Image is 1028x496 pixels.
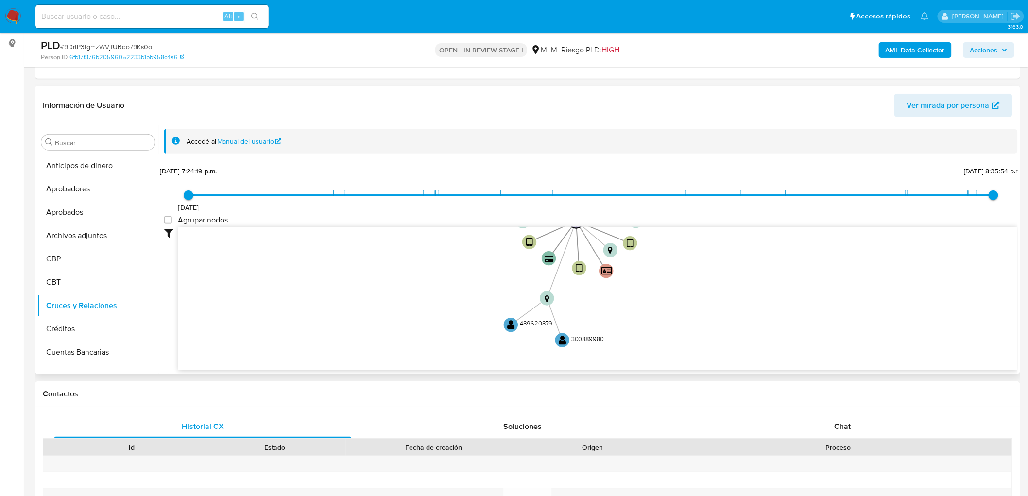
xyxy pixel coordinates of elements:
text:  [526,237,533,247]
div: Proceso [671,443,1005,452]
a: Salir [1011,11,1021,21]
button: Ver mirada por persona [894,94,1012,117]
h1: Contactos [43,389,1012,399]
div: MLM [531,45,557,55]
input: Agrupar nodos [164,216,172,224]
button: Cuentas Bancarias [37,341,159,364]
span: Agrupar nodos [178,215,228,225]
text:  [608,246,613,254]
span: HIGH [601,44,619,55]
button: Acciones [963,42,1014,58]
button: Datos Modificados [37,364,159,387]
button: Buscar [45,138,53,146]
p: OPEN - IN REVIEW STAGE I [435,43,527,57]
text:  [507,320,515,330]
button: Aprobados [37,201,159,224]
span: [DATE] [178,203,199,212]
div: Origen [528,443,657,452]
button: Archivos adjuntos [37,224,159,247]
text:  [545,255,554,262]
span: Soluciones [504,421,542,432]
b: AML Data Collector [886,42,945,58]
button: AML Data Collector [879,42,952,58]
input: Buscar usuario o caso... [35,10,269,23]
button: CBT [37,271,159,294]
p: elena.palomino@mercadolibre.com.mx [952,12,1007,21]
button: Cruces y Relaciones [37,294,159,317]
text:  [545,295,549,303]
span: Alt [224,12,232,21]
span: Acciones [970,42,998,58]
b: Person ID [41,53,68,62]
b: PLD [41,37,60,53]
a: Notificaciones [921,12,929,20]
span: Historial CX [182,421,224,432]
text: 489620879 [520,319,552,327]
span: Ver mirada por persona [907,94,990,117]
a: Manual del usuario [218,137,282,146]
div: Fecha de creación [353,443,514,452]
span: [DATE] 8:35:54 p.m. [964,166,1023,176]
h1: Información de Usuario [43,101,124,110]
text:  [559,335,566,345]
text:  [601,266,612,275]
button: CBP [37,247,159,271]
span: Accesos rápidos [857,11,911,21]
button: Créditos [37,317,159,341]
text: 300889980 [571,334,604,343]
span: s [238,12,240,21]
div: Estado [210,443,339,452]
div: Id [67,443,196,452]
text:  [627,239,634,249]
button: search-icon [245,10,265,23]
button: Anticipos de dinero [37,154,159,177]
span: [DATE] 7:24:19 p.m. [160,166,217,176]
span: Riesgo PLD: [561,45,619,55]
span: # 9DrtP3tgmzWVjfUBqo79Ks0o [60,42,152,51]
button: Aprobadores [37,177,159,201]
span: Chat [835,421,851,432]
input: Buscar [55,138,151,147]
text:  [576,263,583,274]
a: 6fb17f376b20596052233b1bb958c4a6 [69,53,184,62]
span: 3.163.0 [1008,23,1023,31]
span: Accedé al [187,137,216,146]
